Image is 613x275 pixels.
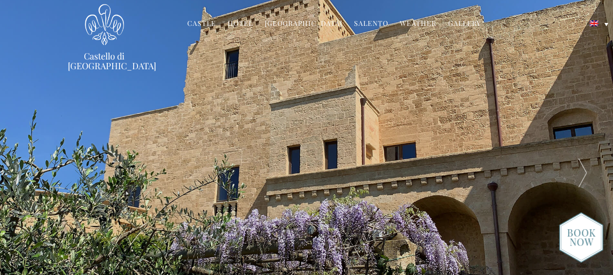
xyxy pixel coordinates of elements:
[85,4,124,45] img: Castello di Ugento
[590,20,598,26] img: English
[354,19,388,30] a: Salento
[448,19,481,30] a: Gallery
[559,212,603,263] img: new-booknow.png
[265,19,342,30] a: [GEOGRAPHIC_DATA]
[228,19,253,30] a: Hotel
[68,51,141,71] a: Castello di [GEOGRAPHIC_DATA]
[187,19,216,30] a: Castle
[400,19,436,30] a: Weather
